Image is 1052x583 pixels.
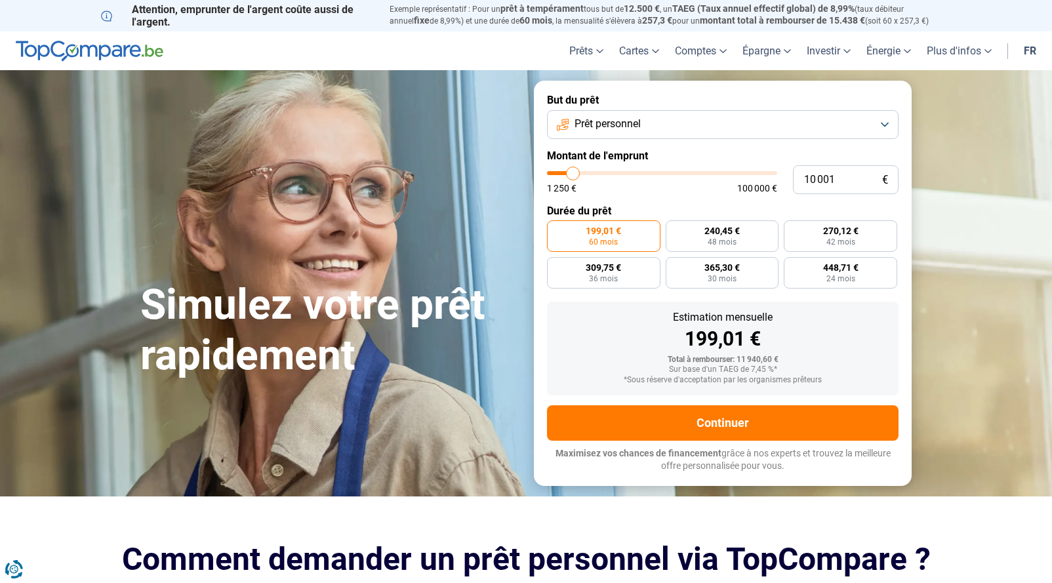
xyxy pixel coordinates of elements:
span: 270,12 € [823,226,859,235]
a: Épargne [735,31,799,70]
a: Investir [799,31,859,70]
span: 24 mois [826,275,855,283]
span: 1 250 € [547,184,577,193]
p: grâce à nos experts et trouvez la meilleure offre personnalisée pour vous. [547,447,899,473]
img: TopCompare [16,41,163,62]
span: fixe [414,15,430,26]
span: 309,75 € [586,263,621,272]
label: Durée du prêt [547,205,899,217]
span: 36 mois [589,275,618,283]
span: 48 mois [708,238,737,246]
span: 257,3 € [642,15,672,26]
span: prêt à tempérament [500,3,584,14]
p: Attention, emprunter de l'argent coûte aussi de l'argent. [101,3,374,28]
h2: Comment demander un prêt personnel via TopCompare ? [101,541,951,577]
div: 199,01 € [557,329,888,349]
div: Sur base d'un TAEG de 7,45 %* [557,365,888,374]
div: *Sous réserve d'acceptation par les organismes prêteurs [557,376,888,385]
span: 240,45 € [704,226,740,235]
span: Maximisez vos chances de financement [556,448,721,458]
label: But du prêt [547,94,899,106]
h1: Simulez votre prêt rapidement [140,280,518,381]
span: 30 mois [708,275,737,283]
div: Estimation mensuelle [557,312,888,323]
span: montant total à rembourser de 15.438 € [700,15,865,26]
span: TAEG (Taux annuel effectif global) de 8,99% [672,3,855,14]
span: 60 mois [589,238,618,246]
button: Continuer [547,405,899,441]
span: 448,71 € [823,263,859,272]
a: Comptes [667,31,735,70]
a: Plus d'infos [919,31,1000,70]
span: 12.500 € [624,3,660,14]
p: Exemple représentatif : Pour un tous but de , un (taux débiteur annuel de 8,99%) et une durée de ... [390,3,951,27]
span: 365,30 € [704,263,740,272]
span: 100 000 € [737,184,777,193]
span: 60 mois [519,15,552,26]
a: Cartes [611,31,667,70]
div: Total à rembourser: 11 940,60 € [557,355,888,365]
span: Prêt personnel [575,117,641,131]
a: fr [1016,31,1044,70]
a: Prêts [561,31,611,70]
span: 42 mois [826,238,855,246]
label: Montant de l'emprunt [547,150,899,162]
a: Énergie [859,31,919,70]
button: Prêt personnel [547,110,899,139]
span: 199,01 € [586,226,621,235]
span: € [882,174,888,186]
